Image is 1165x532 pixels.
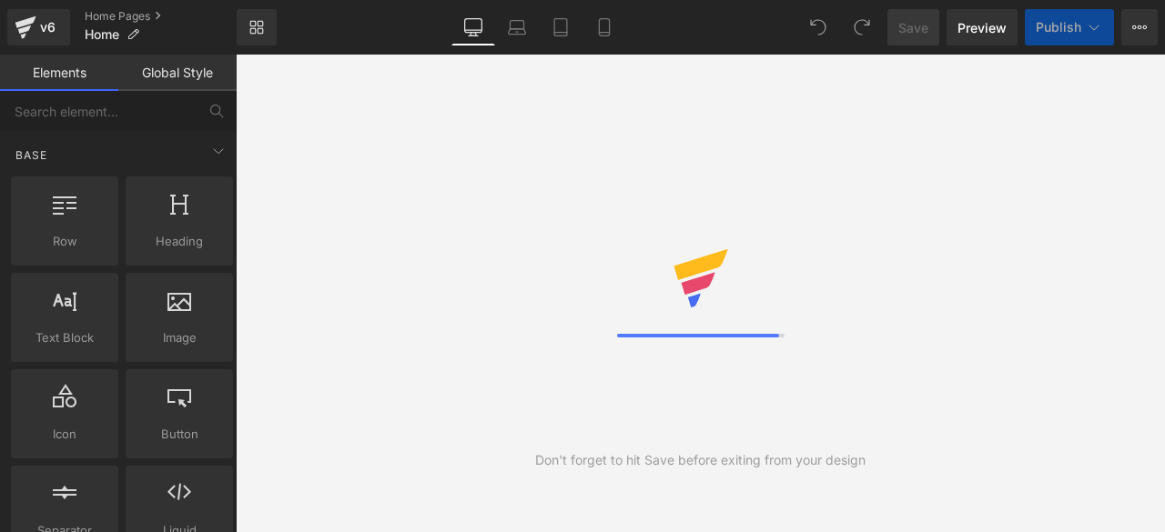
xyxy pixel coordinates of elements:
[85,9,237,24] a: Home Pages
[844,9,880,45] button: Redo
[7,9,70,45] a: v6
[582,9,626,45] a: Mobile
[1121,9,1158,45] button: More
[131,232,228,251] span: Heading
[535,450,866,470] div: Don't forget to hit Save before exiting from your design
[131,328,228,347] span: Image
[237,9,277,45] a: New Library
[85,27,119,42] span: Home
[957,18,1007,37] span: Preview
[16,232,113,251] span: Row
[16,425,113,444] span: Icon
[947,9,1018,45] a: Preview
[14,146,49,164] span: Base
[451,9,495,45] a: Desktop
[1025,9,1114,45] button: Publish
[1036,20,1081,35] span: Publish
[118,55,237,91] a: Global Style
[539,9,582,45] a: Tablet
[800,9,836,45] button: Undo
[36,15,59,39] div: v6
[131,425,228,444] span: Button
[16,328,113,347] span: Text Block
[495,9,539,45] a: Laptop
[898,18,928,37] span: Save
